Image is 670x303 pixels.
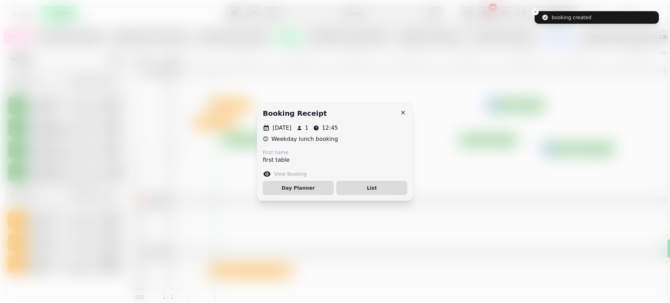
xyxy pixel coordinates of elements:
[263,149,290,156] label: First name
[271,135,338,143] p: Weekday lunch booking
[322,124,338,132] p: 12:45
[263,108,327,118] h2: Booking receipt
[305,124,308,132] p: 1
[336,181,407,195] button: List
[269,185,328,190] span: Day Planner
[274,171,307,177] label: View Booking
[263,135,269,143] p: 😊
[263,181,334,195] button: Day Planner
[273,124,291,132] p: [DATE]
[263,156,290,164] p: first table
[342,185,401,190] span: List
